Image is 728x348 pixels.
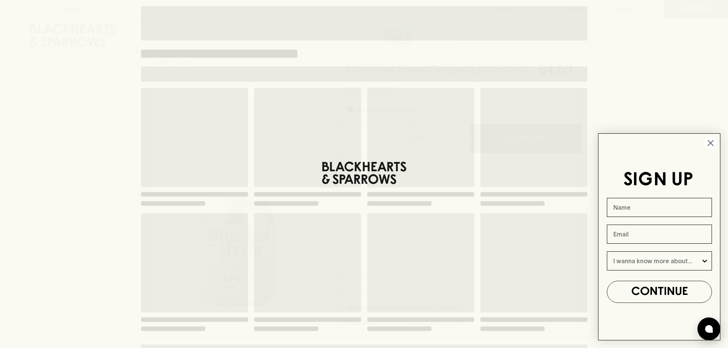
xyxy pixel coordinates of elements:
[705,325,713,333] img: bubble-icon
[590,126,728,348] div: FLYOUT Form
[701,252,709,270] button: Show Options
[607,225,712,244] input: Email
[623,172,693,189] span: SIGN UP
[607,198,712,217] input: Name
[613,252,701,270] input: I wanna know more about...
[704,136,717,150] button: Close dialog
[607,281,712,303] button: CONTINUE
